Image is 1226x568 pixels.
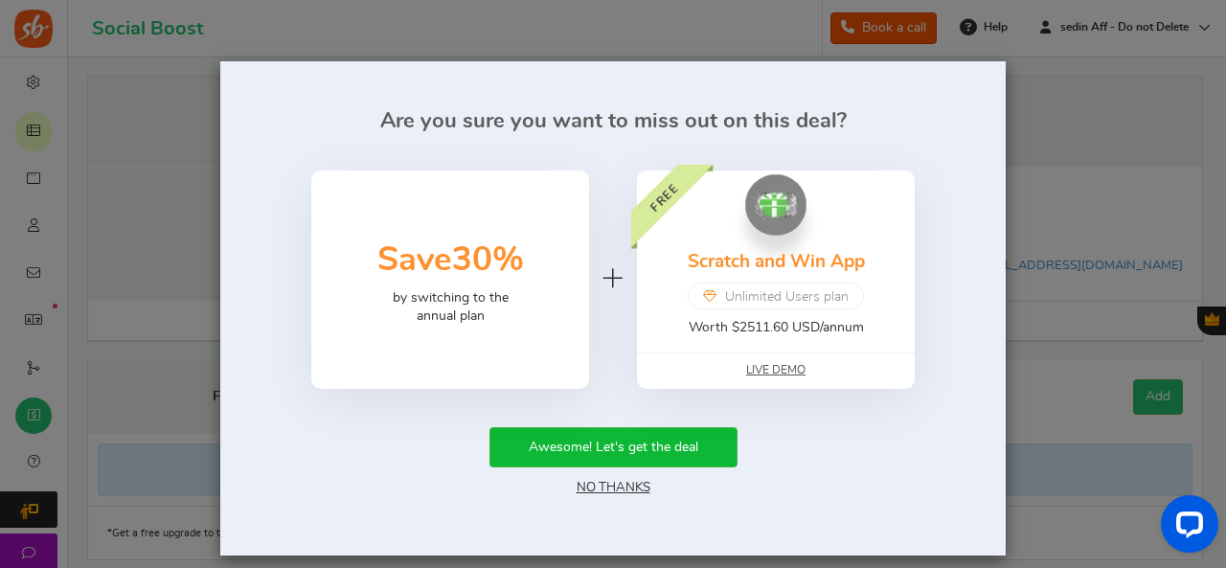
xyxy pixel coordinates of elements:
a: No Thanks [577,481,650,494]
span: 30% [452,243,524,277]
p: Worth $2511.60 USD/annum [689,319,864,338]
p: by switching to the annual plan [393,289,509,327]
img: Scratch and Win [745,174,806,236]
iframe: LiveChat chat widget [1146,488,1226,568]
button: Awesome! Let's get the deal [489,427,738,467]
span: Unlimited Users plan [725,288,849,307]
h3: Save [377,233,524,289]
a: Scratch and Win App [688,253,865,271]
a: Live Demo [746,362,806,378]
div: FREE [603,136,724,257]
h2: Are you sure you want to miss out on this deal? [249,109,977,132]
